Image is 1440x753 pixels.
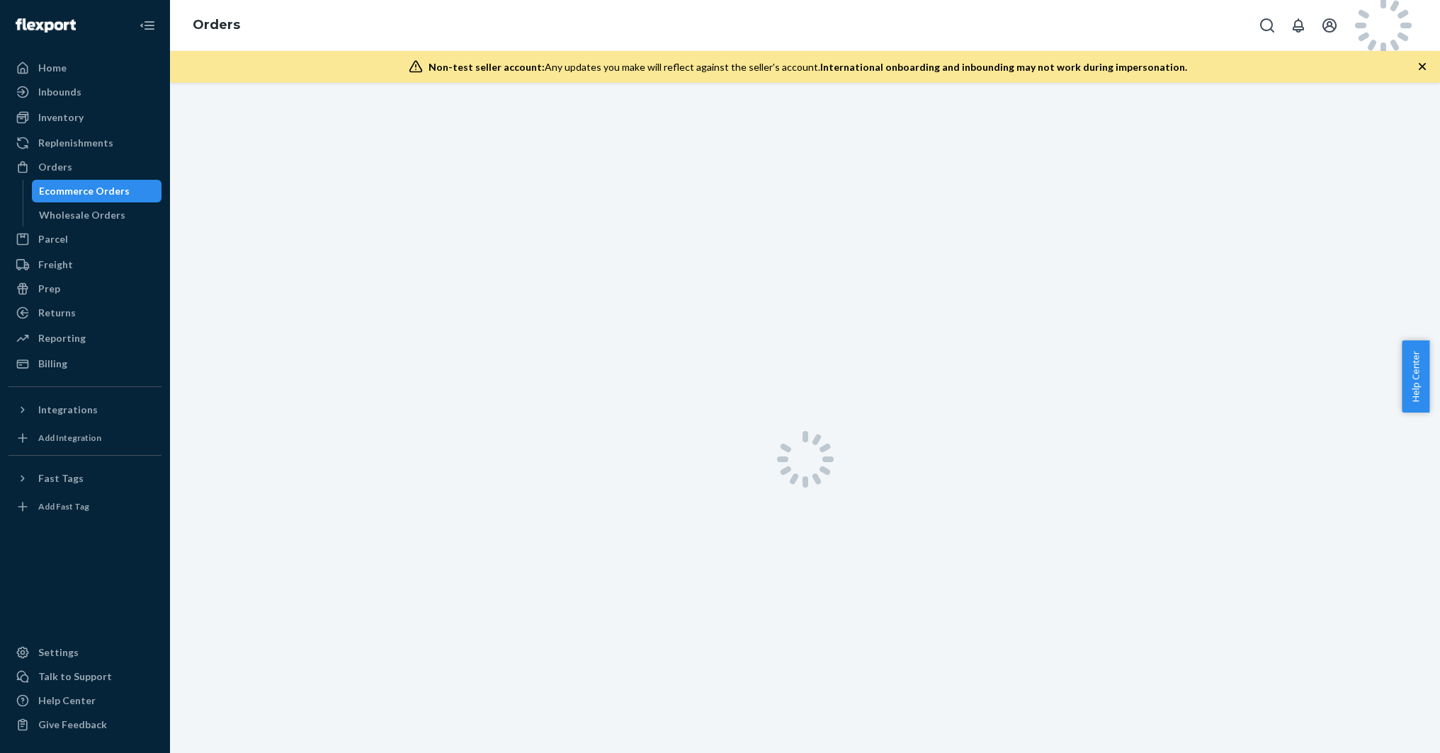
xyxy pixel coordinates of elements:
a: Inventory [8,106,161,129]
button: Close Navigation [133,11,161,40]
button: Open notifications [1284,11,1313,40]
a: Add Integration [8,427,161,449]
button: Help Center [1402,340,1429,413]
div: Orders [38,160,72,174]
div: Home [38,61,67,75]
a: Billing [8,352,161,375]
a: Orders [193,17,240,33]
div: Wholesale Orders [39,208,125,222]
div: Reporting [38,331,86,345]
div: Any updates you make will reflect against the seller's account. [429,60,1187,74]
div: Fast Tags [38,471,84,485]
div: Add Integration [38,432,101,444]
a: Help Center [8,689,161,712]
div: Freight [38,258,73,272]
span: International onboarding and inbounding may not work during impersonation. [820,61,1187,73]
ol: breadcrumbs [181,5,251,46]
a: Inbounds [8,81,161,103]
div: Help Center [38,694,96,708]
a: Home [8,57,161,79]
div: Inbounds [38,85,81,99]
a: Orders [8,156,161,178]
div: Returns [38,306,76,320]
button: Fast Tags [8,467,161,490]
button: Give Feedback [8,713,161,736]
button: Talk to Support [8,665,161,688]
a: Add Fast Tag [8,495,161,518]
a: Prep [8,277,161,300]
div: Inventory [38,110,84,125]
button: Open account menu [1315,11,1344,40]
div: Add Fast Tag [38,500,89,512]
div: Settings [38,645,79,660]
img: Flexport logo [16,18,76,33]
button: Open Search Box [1253,11,1281,40]
div: Ecommerce Orders [39,184,130,198]
a: Ecommerce Orders [32,180,162,202]
button: Integrations [8,398,161,421]
a: Returns [8,301,161,324]
a: Replenishments [8,132,161,154]
a: Settings [8,641,161,664]
div: Prep [38,282,60,296]
a: Freight [8,253,161,276]
a: Parcel [8,228,161,251]
div: Integrations [38,403,98,417]
div: Billing [38,357,67,371]
div: Give Feedback [38,718,107,732]
a: Reporting [8,327,161,350]
span: Non-test seller account: [429,61,545,73]
div: Parcel [38,232,68,246]
div: Talk to Support [38,669,112,684]
div: Replenishments [38,136,113,150]
a: Wholesale Orders [32,204,162,226]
